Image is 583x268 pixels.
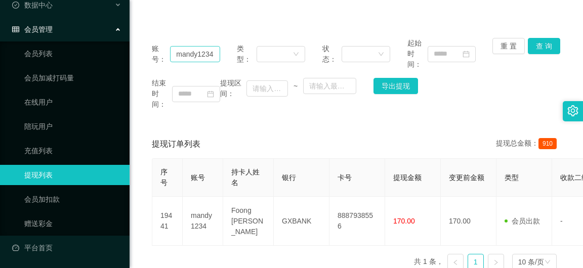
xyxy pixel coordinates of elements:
[288,81,303,92] span: ~
[24,68,121,88] a: 会员加减打码量
[449,173,484,182] span: 变更前金额
[393,217,415,225] span: 170.00
[303,78,356,94] input: 请输入最大值为
[505,217,540,225] span: 会员出款
[152,78,172,110] span: 结束时间：
[12,2,19,9] i: 图标: check-circle-o
[378,51,384,58] i: 图标: down
[373,78,418,94] button: 导出提现
[12,1,53,9] span: 数据中心
[329,197,385,246] td: 8887938556
[223,197,274,246] td: Foong [PERSON_NAME]
[322,43,342,65] span: 状态：
[407,38,428,70] span: 起始时间：
[152,197,183,246] td: 19441
[274,197,329,246] td: GXBANK
[170,46,220,62] input: 请输入
[560,217,563,225] span: -
[24,189,121,209] a: 会员加扣款
[24,116,121,137] a: 陪玩用户
[24,141,121,161] a: 充值列表
[160,168,168,187] span: 序号
[293,51,299,58] i: 图标: down
[152,43,170,65] span: 账号：
[545,259,551,266] i: 图标: down
[496,138,561,150] div: 提现总金额：
[12,25,53,33] span: 会员管理
[441,197,496,246] td: 170.00
[24,213,121,234] a: 赠送彩金
[220,78,247,99] span: 提现区间：
[282,173,296,182] span: 银行
[463,51,470,58] i: 图标: calendar
[231,168,260,187] span: 持卡人姓名
[338,173,352,182] span: 卡号
[538,138,557,149] span: 910
[207,91,214,98] i: 图标: calendar
[567,105,578,116] i: 图标: setting
[393,173,422,182] span: 提现金额
[528,38,560,54] button: 查 询
[493,259,499,265] i: 图标: right
[24,92,121,112] a: 在线用户
[191,173,205,182] span: 账号
[12,238,121,258] a: 图标: dashboard平台首页
[183,197,223,246] td: mandy1234
[246,80,288,97] input: 请输入最小值为
[24,165,121,185] a: 提现列表
[505,173,519,182] span: 类型
[12,26,19,33] i: 图标: table
[237,43,257,65] span: 类型：
[24,43,121,64] a: 会员列表
[152,138,200,150] span: 提现订单列表
[452,259,459,265] i: 图标: left
[492,38,525,54] button: 重 置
